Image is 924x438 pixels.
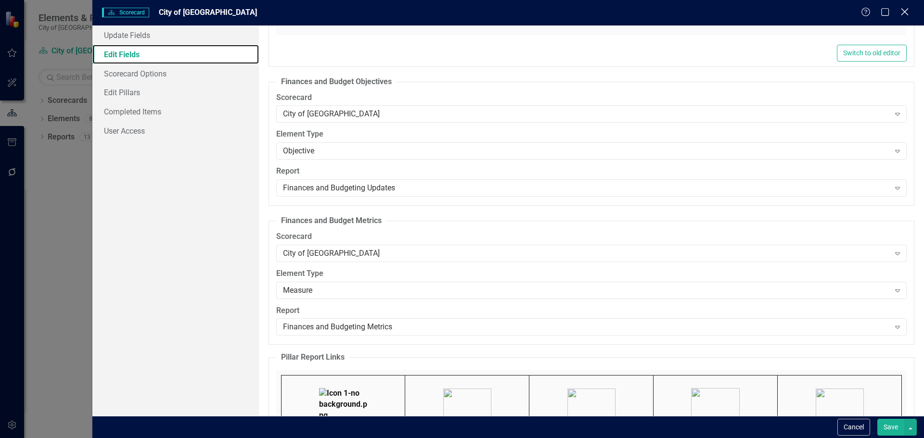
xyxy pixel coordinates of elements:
label: Report [276,166,907,177]
label: Scorecard [276,231,907,242]
legend: Finances and Budget Objectives [276,76,397,88]
button: Cancel [837,419,870,436]
legend: Pillar Report Links [276,352,349,363]
div: City of [GEOGRAPHIC_DATA] [283,109,890,120]
div: Finances and Budgeting Updates [283,183,890,194]
label: Element Type [276,268,907,279]
label: Scorecard [276,92,907,103]
a: Edit Pillars [92,83,259,102]
a: Completed Items [92,102,259,121]
button: Save [877,419,904,436]
a: Scorecard Options [92,64,259,83]
div: Finances and Budgeting Metrics [283,322,890,333]
button: Switch to old editor [837,45,907,62]
div: Objective [283,146,890,157]
span: Scorecard [102,8,149,17]
div: City of [GEOGRAPHIC_DATA] [283,248,890,259]
label: Element Type [276,129,907,140]
span: City of [GEOGRAPHIC_DATA] [159,8,257,17]
a: Edit Fields [92,45,259,64]
label: Report [276,305,907,316]
a: User Access [92,121,259,140]
a: Update Fields [92,25,259,45]
div: Measure [283,285,890,296]
legend: Finances and Budget Metrics [276,215,386,226]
